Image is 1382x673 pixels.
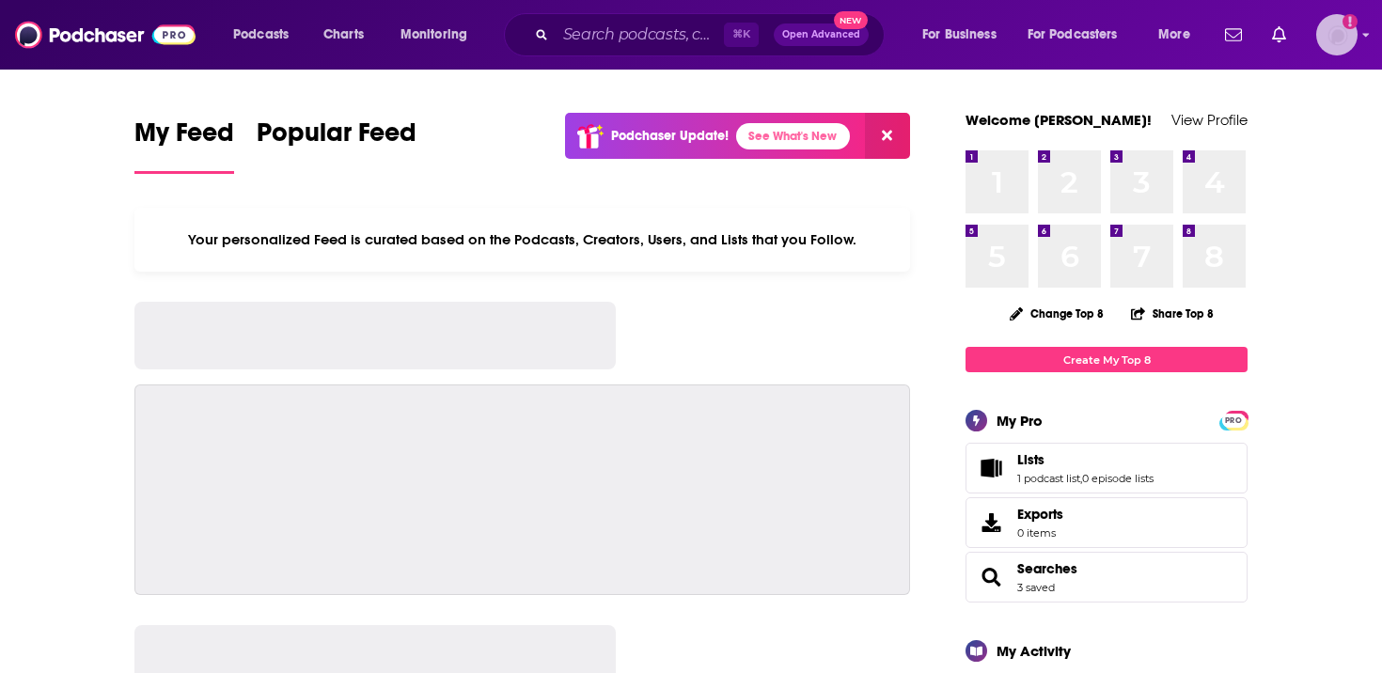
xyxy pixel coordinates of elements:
[387,20,492,50] button: open menu
[1017,506,1063,523] span: Exports
[1017,472,1080,485] a: 1 podcast list
[1158,22,1190,48] span: More
[1017,526,1063,540] span: 0 items
[522,13,903,56] div: Search podcasts, credits, & more...
[972,564,1010,590] a: Searches
[1082,472,1154,485] a: 0 episode lists
[1017,451,1044,468] span: Lists
[966,347,1248,372] a: Create My Top 8
[1222,414,1245,428] span: PRO
[966,552,1248,603] span: Searches
[966,443,1248,493] span: Lists
[997,642,1071,660] div: My Activity
[1017,560,1077,577] a: Searches
[1264,19,1294,51] a: Show notifications dropdown
[997,412,1043,430] div: My Pro
[1171,111,1248,129] a: View Profile
[966,497,1248,548] a: Exports
[134,117,234,160] span: My Feed
[774,23,869,46] button: Open AdvancedNew
[1028,22,1118,48] span: For Podcasters
[1316,14,1358,55] button: Show profile menu
[257,117,416,160] span: Popular Feed
[1316,14,1358,55] img: User Profile
[1316,14,1358,55] span: Logged in as amandalamPR
[134,117,234,174] a: My Feed
[782,30,860,39] span: Open Advanced
[556,20,724,50] input: Search podcasts, credits, & more...
[257,117,416,174] a: Popular Feed
[1343,14,1358,29] svg: Add a profile image
[1080,472,1082,485] span: ,
[998,302,1115,325] button: Change Top 8
[220,20,313,50] button: open menu
[1217,19,1249,51] a: Show notifications dropdown
[311,20,375,50] a: Charts
[966,111,1152,129] a: Welcome [PERSON_NAME]!
[1145,20,1214,50] button: open menu
[909,20,1020,50] button: open menu
[1015,20,1145,50] button: open menu
[15,17,196,53] img: Podchaser - Follow, Share and Rate Podcasts
[972,455,1010,481] a: Lists
[1130,295,1215,332] button: Share Top 8
[611,128,729,144] p: Podchaser Update!
[736,123,850,149] a: See What's New
[1017,581,1055,594] a: 3 saved
[724,23,759,47] span: ⌘ K
[134,208,910,272] div: Your personalized Feed is curated based on the Podcasts, Creators, Users, and Lists that you Follow.
[400,22,467,48] span: Monitoring
[834,11,868,29] span: New
[1222,413,1245,427] a: PRO
[972,509,1010,536] span: Exports
[1017,451,1154,468] a: Lists
[922,22,997,48] span: For Business
[323,22,364,48] span: Charts
[233,22,289,48] span: Podcasts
